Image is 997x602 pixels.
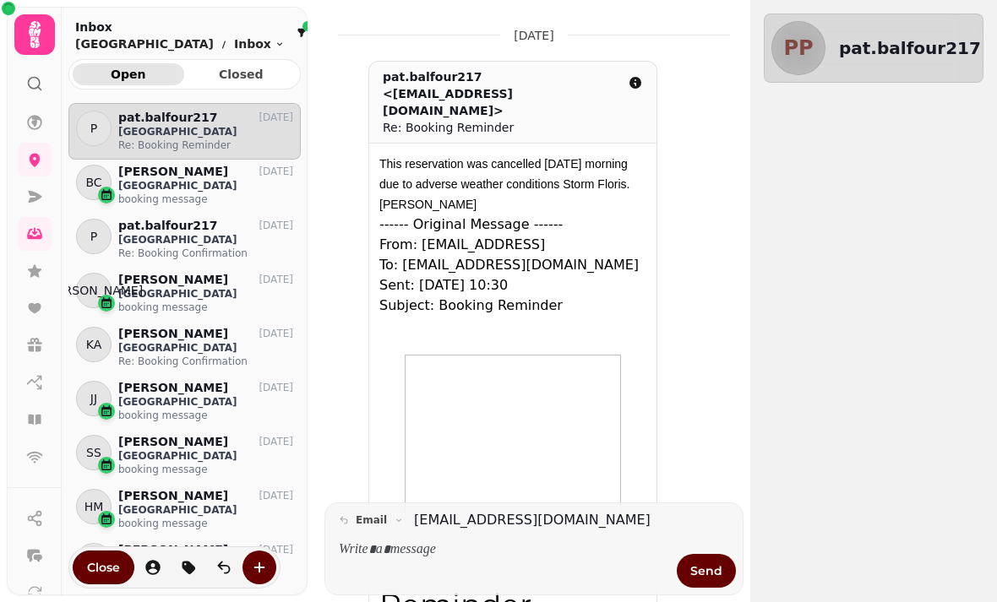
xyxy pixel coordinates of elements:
[259,381,293,394] p: [DATE]
[677,554,736,588] button: Send
[259,489,293,502] p: [DATE]
[379,157,629,191] span: This reservation was cancelled [DATE] morning due to adverse weather conditions Storm Floris.
[90,390,97,407] span: JJ
[118,125,293,138] p: [GEOGRAPHIC_DATA]
[86,68,171,80] span: Open
[259,219,293,232] p: [DATE]
[118,327,228,341] p: [PERSON_NAME]
[73,63,184,85] button: Open
[118,301,293,314] p: booking message
[118,503,293,517] p: [GEOGRAPHIC_DATA]
[118,165,228,179] p: [PERSON_NAME]
[839,36,981,60] h2: pat.balfour217
[87,561,120,573] span: Close
[207,550,241,584] button: is-read
[68,103,301,588] div: grid
[84,498,104,515] span: HM
[514,27,553,44] p: [DATE]
[75,35,214,52] p: [GEOGRAPHIC_DATA]
[118,273,228,287] p: [PERSON_NAME]
[405,355,621,571] img: brand logo
[259,543,293,556] p: [DATE]
[85,174,101,191] span: BC
[259,435,293,448] p: [DATE]
[118,219,218,233] p: pat.balfour217
[234,35,285,52] button: Inbox
[332,510,411,530] button: email
[186,63,297,85] button: Closed
[259,327,293,340] p: [DATE]
[118,517,293,530] p: booking message
[118,395,293,409] p: [GEOGRAPHIC_DATA]
[783,38,813,58] span: PP
[118,449,293,463] p: [GEOGRAPHIC_DATA]
[118,179,293,193] p: [GEOGRAPHIC_DATA]
[118,247,293,260] p: Re: Booking Confirmation
[73,550,134,584] button: Close
[118,435,228,449] p: [PERSON_NAME]
[45,282,143,299] span: [PERSON_NAME]
[118,341,293,355] p: [GEOGRAPHIC_DATA]
[118,463,293,476] p: booking message
[690,565,722,577] span: Send
[259,165,293,178] p: [DATE]
[383,68,611,119] div: pat.balfour217 <[EMAIL_ADDRESS][DOMAIN_NAME]>
[118,409,293,422] p: booking message
[259,111,293,124] p: [DATE]
[118,287,293,301] p: [GEOGRAPHIC_DATA]
[172,550,205,584] button: tag-thread
[118,489,228,503] p: [PERSON_NAME]
[86,336,102,353] span: KA
[75,35,285,52] nav: breadcrumb
[383,119,611,136] div: Re: Booking Reminder
[118,233,293,247] p: [GEOGRAPHIC_DATA]
[90,228,97,245] span: P
[118,381,228,395] p: [PERSON_NAME]
[199,68,284,80] span: Closed
[90,120,97,137] span: P
[118,193,293,206] p: booking message
[414,510,651,530] a: [EMAIL_ADDRESS][DOMAIN_NAME]
[118,111,218,125] p: pat.balfour217
[379,214,646,336] p: ------ Original Message ------ From: [EMAIL_ADDRESS] To: [EMAIL_ADDRESS][DOMAIN_NAME] Sent: [DATE...
[118,543,228,557] p: [PERSON_NAME]
[621,68,650,97] button: detail
[75,19,285,35] h2: Inbox
[379,198,477,211] span: [PERSON_NAME]
[291,23,312,43] button: filter
[242,550,276,584] button: create-convo
[118,138,293,152] p: Re: Booking Reminder
[86,444,101,461] span: SS
[259,273,293,286] p: [DATE]
[118,355,293,368] p: Re: Booking Confirmation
